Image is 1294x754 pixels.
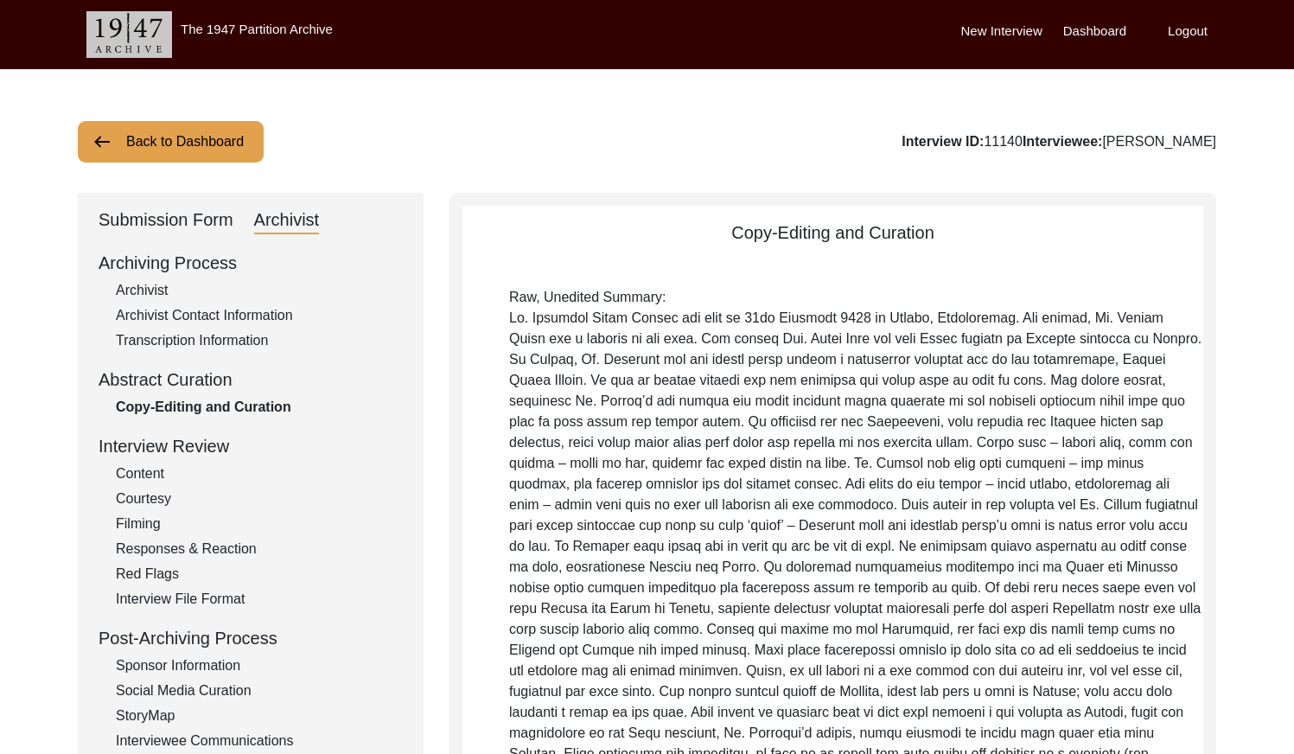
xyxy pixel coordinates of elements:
div: Submission Form [99,207,233,234]
b: Interview ID: [902,134,984,149]
img: header-logo.png [86,11,172,58]
label: New Interview [961,22,1042,42]
img: arrow-left.png [92,131,112,152]
div: Post-Archiving Process [99,625,403,651]
div: Red Flags [116,564,403,585]
div: Interview File Format [116,589,403,610]
div: Interview Review [99,433,403,459]
div: 11140 [PERSON_NAME] [902,131,1216,152]
div: Sponsor Information [116,655,403,676]
button: Back to Dashboard [78,121,264,163]
div: Courtesy [116,489,403,509]
div: Filming [116,514,403,534]
div: StoryMap [116,706,403,726]
div: Interviewee Communications [116,731,403,751]
b: Interviewee: [1023,134,1102,149]
label: The 1947 Partition Archive [181,22,333,36]
div: Archivist [116,280,403,301]
div: Abstract Curation [99,367,403,393]
div: Copy-Editing and Curation [116,397,403,418]
label: Logout [1168,22,1208,42]
div: Content [116,463,403,484]
label: Dashboard [1063,22,1126,42]
div: Archivist Contact Information [116,305,403,326]
div: Copy-Editing and Curation [462,220,1203,246]
div: Responses & Reaction [116,539,403,559]
div: Archiving Process [99,250,403,276]
div: Archivist [254,207,320,234]
div: Transcription Information [116,330,403,351]
div: Social Media Curation [116,681,403,701]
